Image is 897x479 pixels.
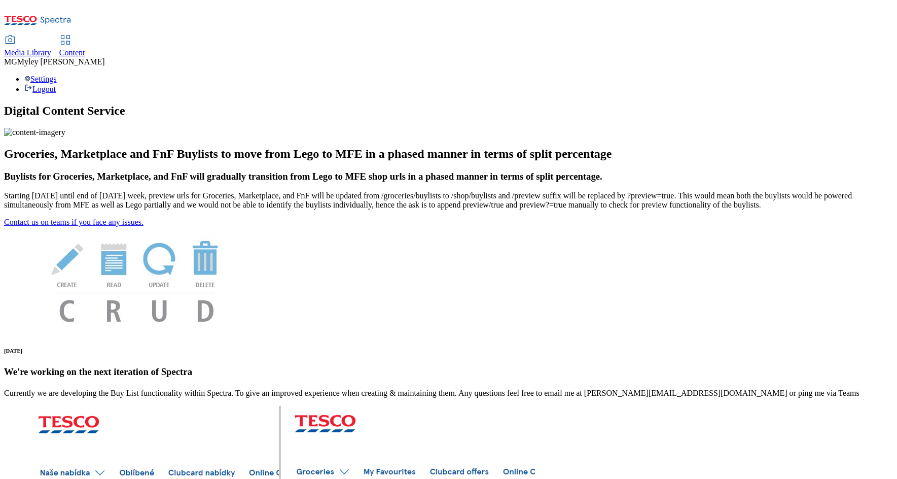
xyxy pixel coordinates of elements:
[4,104,893,118] h1: Digital Content Service
[4,191,893,210] p: Starting [DATE] until end of [DATE] week, preview urls for Groceries, Marketplace, and FnF will b...
[4,36,51,57] a: Media Library
[4,48,51,57] span: Media Library
[4,227,268,333] img: News Image
[4,218,143,226] a: Contact us on teams if you face any issues.
[24,85,56,93] a: Logout
[59,36,85,57] a: Content
[4,128,65,137] img: content-imagery
[59,48,85,57] span: Content
[4,348,893,354] h6: [DATE]
[4,147,893,161] h2: Groceries, Marketplace and FnF Buylists to move from Lego to MFE in a phased manner in terms of s...
[17,57,105,66] span: Myley [PERSON_NAME]
[4,366,893,378] h3: We're working on the next iteration of Spectra
[4,171,893,182] h3: Buylists for Groceries, Marketplace, and FnF will gradually transition from Lego to MFE shop urls...
[24,75,57,83] a: Settings
[4,57,17,66] span: MG
[4,389,893,398] p: Currently we are developing the Buy List functionality within Spectra. To give an improved experi...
